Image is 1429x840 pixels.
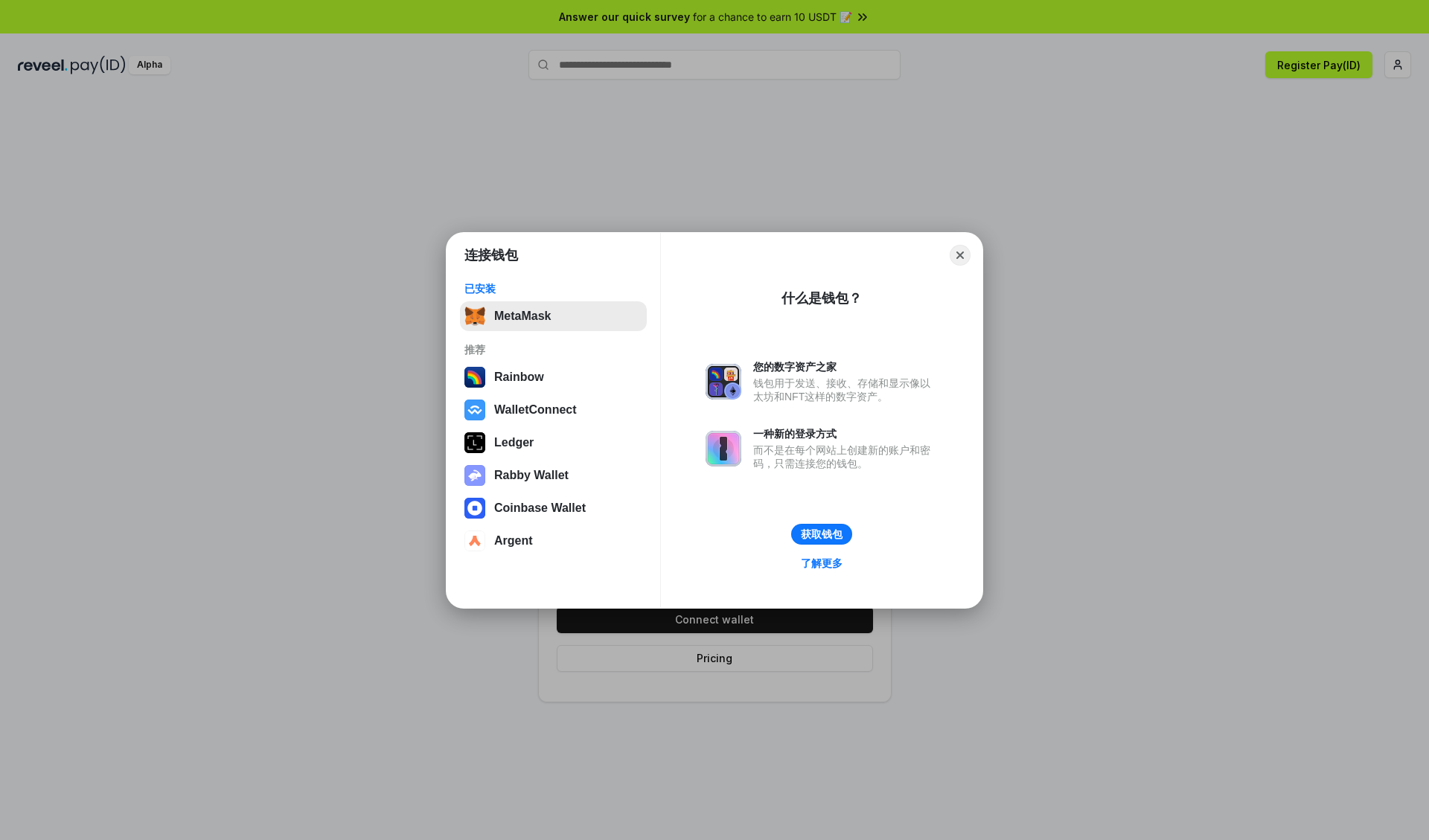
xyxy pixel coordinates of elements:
[464,246,518,264] h1: 连接钱包
[460,493,647,523] button: Coinbase Wallet
[460,395,647,425] button: WalletConnect
[494,310,551,323] div: MetaMask
[753,360,938,373] div: 您的数字资产之家
[801,557,843,570] div: 了解更多
[464,282,642,295] div: 已安装
[494,436,534,449] div: Ledger
[460,526,647,556] button: Argent
[464,367,485,388] img: svg+xml,%3Csvg%20width%3D%22120%22%20height%3D%22120%22%20viewBox%3D%220%200%20120%20120%22%20fil...
[753,443,938,470] div: 而不是在每个网站上创建新的账户和密码，只需连接您的钱包。
[801,528,843,541] div: 获取钱包
[464,498,485,519] img: svg+xml,%3Csvg%20width%3D%2228%22%20height%3D%2228%22%20viewBox%3D%220%200%2028%2028%22%20fill%3D...
[950,245,971,266] button: Close
[494,534,533,548] div: Argent
[464,343,642,356] div: 推荐
[706,364,741,400] img: svg+xml,%3Csvg%20xmlns%3D%22http%3A%2F%2Fwww.w3.org%2F2000%2Fsvg%22%20fill%3D%22none%22%20viewBox...
[464,465,485,486] img: svg+xml,%3Csvg%20xmlns%3D%22http%3A%2F%2Fwww.w3.org%2F2000%2Fsvg%22%20fill%3D%22none%22%20viewBox...
[464,432,485,453] img: svg+xml,%3Csvg%20xmlns%3D%22http%3A%2F%2Fwww.w3.org%2F2000%2Fsvg%22%20width%3D%2228%22%20height%3...
[706,431,741,467] img: svg+xml,%3Csvg%20xmlns%3D%22http%3A%2F%2Fwww.w3.org%2F2000%2Fsvg%22%20fill%3D%22none%22%20viewBox...
[494,501,586,515] div: Coinbase Wallet
[791,524,852,545] button: 获取钱包
[464,530,485,551] img: svg+xml,%3Csvg%20width%3D%2228%22%20height%3D%2228%22%20viewBox%3D%220%200%2028%2028%22%20fill%3D...
[464,400,485,420] img: svg+xml,%3Csvg%20width%3D%2228%22%20height%3D%2228%22%20viewBox%3D%220%200%2028%2028%22%20fill%3D...
[464,306,485,327] img: svg+xml,%3Csvg%20fill%3D%22none%22%20height%3D%2233%22%20viewBox%3D%220%200%2035%2033%22%20width%...
[792,554,851,573] a: 了解更多
[494,469,569,482] div: Rabby Wallet
[781,289,862,307] div: 什么是钱包？
[494,403,577,417] div: WalletConnect
[460,461,647,490] button: Rabby Wallet
[753,427,938,440] div: 一种新的登录方式
[494,371,544,384] div: Rainbow
[460,301,647,331] button: MetaMask
[753,376,938,403] div: 钱包用于发送、接收、存储和显示像以太坊和NFT这样的数字资产。
[460,428,647,458] button: Ledger
[460,362,647,392] button: Rainbow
